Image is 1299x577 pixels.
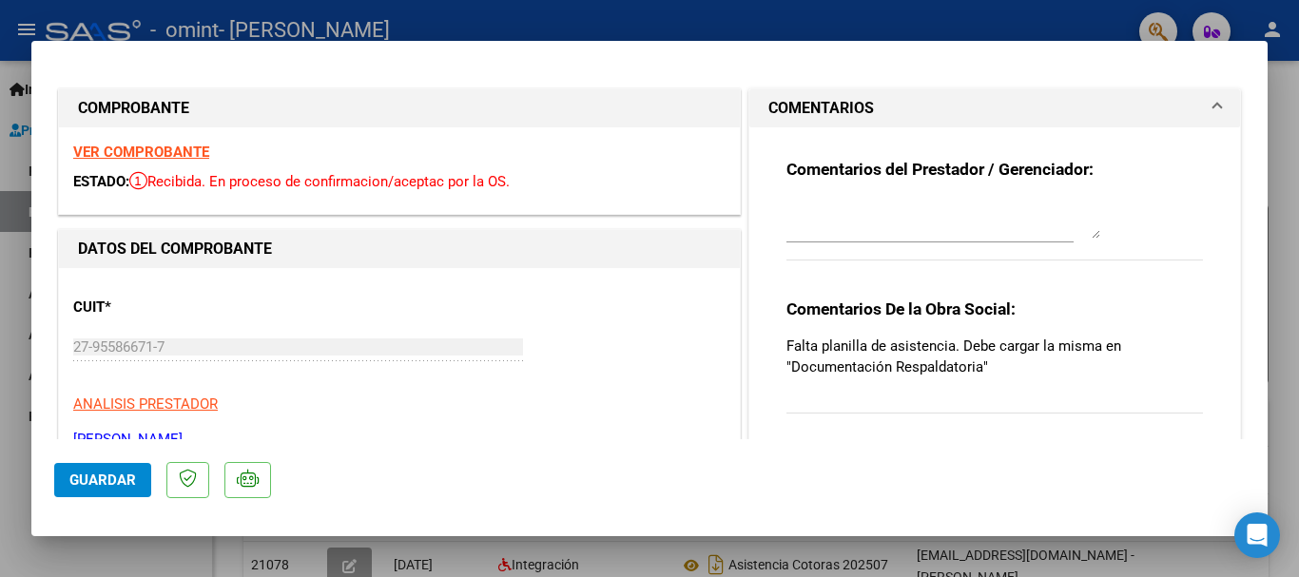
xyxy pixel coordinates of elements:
span: Recibida. En proceso de confirmacion/aceptac por la OS. [129,173,510,190]
h1: COMENTARIOS [768,97,874,120]
strong: Comentarios De la Obra Social: [786,299,1016,318]
strong: DATOS DEL COMPROBANTE [78,240,272,258]
p: [PERSON_NAME] [73,429,726,451]
strong: COMPROBANTE [78,99,189,117]
span: ANALISIS PRESTADOR [73,395,218,413]
p: CUIT [73,297,269,318]
strong: Comentarios del Prestador / Gerenciador: [786,160,1094,179]
div: COMENTARIOS [749,127,1240,464]
mat-expansion-panel-header: COMENTARIOS [749,89,1240,127]
button: Guardar [54,463,151,497]
div: Open Intercom Messenger [1234,512,1280,558]
a: VER COMPROBANTE [73,144,209,161]
p: Falta planilla de asistencia. Debe cargar la misma en "Documentación Respaldatoria" [786,336,1203,377]
span: ESTADO: [73,173,129,190]
span: Guardar [69,471,136,489]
